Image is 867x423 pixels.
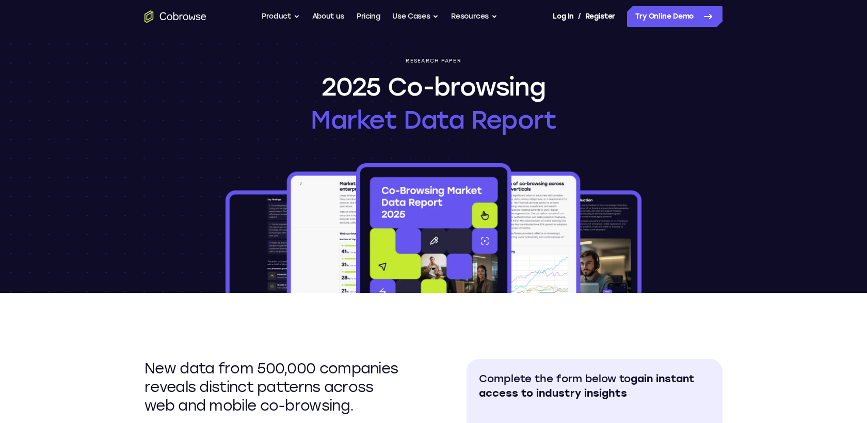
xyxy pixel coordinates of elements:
[312,6,344,27] a: About us
[578,10,581,23] span: /
[223,161,644,293] img: 2025 Co-browsing Market Data Report
[553,6,573,27] a: Log In
[311,103,556,136] span: Market Data Report
[311,70,556,136] h1: 2025 Co-browsing
[357,6,380,27] a: Pricing
[627,6,723,27] a: Try Online Demo
[585,6,615,27] a: Register
[262,6,300,27] button: Product
[479,372,695,399] span: gain instant access to industry insights
[406,58,461,64] p: Research paper
[145,359,400,415] h2: New data from 500,000 companies reveals distinct patterns across web and mobile co-browsing.
[145,10,206,23] a: Go to the home page
[392,6,439,27] button: Use Cases
[479,371,710,400] h2: Complete the form below to
[451,6,497,27] button: Resources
